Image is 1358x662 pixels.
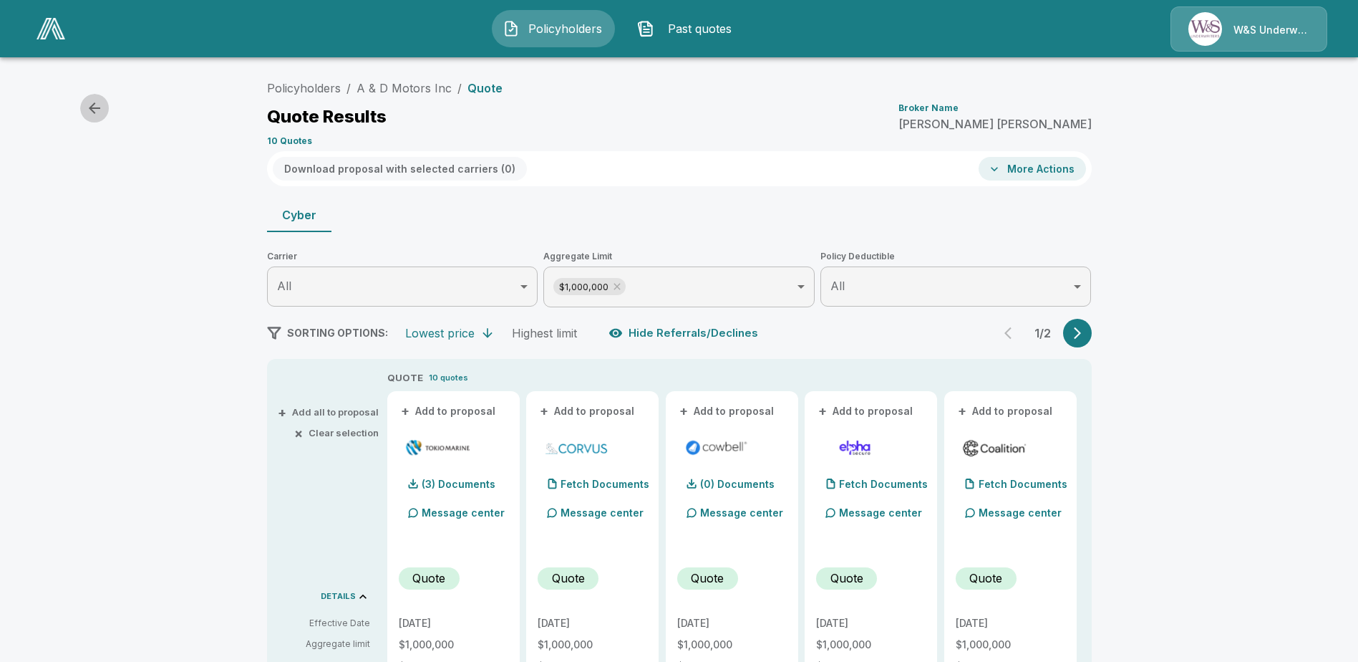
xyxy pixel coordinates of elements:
span: SORTING OPTIONS: [287,327,388,339]
span: + [818,406,827,416]
div: Lowest price [405,326,475,340]
p: Quote [467,82,503,94]
p: 10 quotes [429,372,468,384]
span: + [679,406,688,416]
p: $1,000,000 [956,640,1065,650]
span: + [278,408,286,417]
p: Quote [830,570,863,587]
img: tmhcccyber [404,437,471,459]
span: All [830,279,845,293]
p: Quote [412,570,445,587]
p: Message center [839,505,922,520]
button: +Add to proposal [399,403,499,419]
p: Message center [979,505,1062,520]
p: Effective Date [278,617,370,630]
button: More Actions [979,157,1086,181]
span: $1,000,000 [553,279,614,295]
button: Past quotes IconPast quotes [626,10,750,47]
span: + [401,406,409,416]
p: [DATE] [677,618,787,628]
p: 1 / 2 [1029,327,1057,339]
p: Quote [969,570,1002,587]
nav: breadcrumb [267,80,503,97]
span: + [958,406,966,416]
p: (0) Documents [700,479,775,489]
p: Fetch Documents [979,479,1067,489]
li: / [346,80,351,97]
div: Highest limit [512,326,577,340]
img: Past quotes Icon [637,20,654,37]
p: Quote [552,570,585,587]
p: [DATE] [399,618,508,628]
p: QUOTE [387,371,423,385]
p: Fetch Documents [839,479,928,489]
span: All [277,279,291,293]
span: Past quotes [660,20,739,37]
span: Policy Deductible [820,249,1092,264]
img: corvuscybersurplus [543,437,610,459]
p: Broker Name [898,104,959,112]
button: ×Clear selection [297,428,379,438]
p: DETAILS [321,593,356,600]
span: + [540,406,548,416]
img: Policyholders Icon [503,20,520,37]
li: / [457,80,462,97]
button: Policyholders IconPolicyholders [492,10,615,47]
button: +Add all to proposal [281,408,379,417]
p: Message center [700,505,783,520]
p: Quote Results [267,108,387,125]
button: Download proposal with selected carriers (0) [273,157,527,181]
button: +Add to proposal [677,403,777,419]
span: × [294,428,303,438]
button: +Add to proposal [956,403,1056,419]
a: A & D Motors Inc [357,81,452,95]
p: [PERSON_NAME] [PERSON_NAME] [898,118,1092,130]
img: coalitioncyberadmitted [961,437,1028,459]
button: Hide Referrals/Declines [606,320,764,347]
p: Message center [422,505,505,520]
div: $1,000,000 [553,278,626,295]
p: [DATE] [816,618,926,628]
a: Policyholders [267,81,341,95]
button: +Add to proposal [816,403,916,419]
button: +Add to proposal [538,403,638,419]
p: $1,000,000 [816,640,926,650]
p: [DATE] [538,618,647,628]
p: $1,000,000 [538,640,647,650]
p: $1,000,000 [677,640,787,650]
p: Aggregate limit [278,638,370,651]
p: (3) Documents [422,479,495,489]
img: AA Logo [37,18,65,39]
p: $1,000,000 [399,640,508,650]
p: Message center [561,505,644,520]
p: [DATE] [956,618,1065,628]
span: Policyholders [525,20,604,37]
p: Fetch Documents [561,479,649,489]
span: Aggregate Limit [543,249,815,264]
p: Quote [691,570,724,587]
button: Cyber [267,198,331,232]
p: 10 Quotes [267,137,312,145]
img: elphacyberenhanced [822,437,888,459]
span: Carrier [267,249,538,264]
img: cowbellp250 [683,437,750,459]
